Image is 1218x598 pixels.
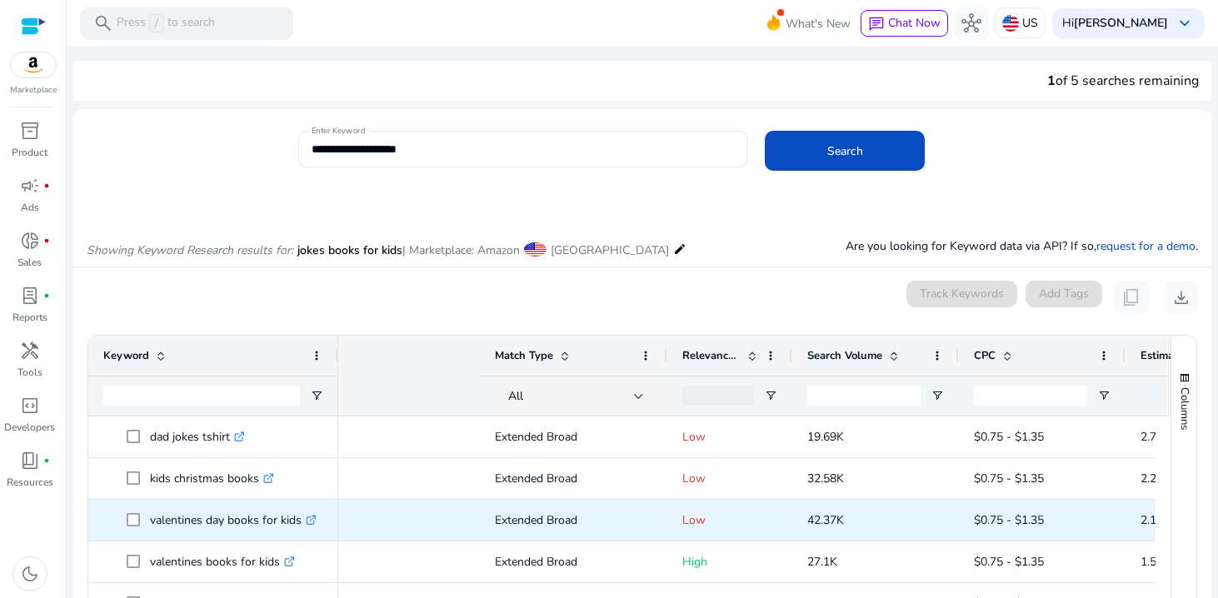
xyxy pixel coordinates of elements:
p: Sales [17,255,42,270]
p: Ads [21,200,39,215]
img: amazon.svg [11,52,56,77]
p: dad jokes tshirt [150,420,245,454]
span: Search [827,142,863,160]
input: Keyword Filter Input [103,386,300,406]
p: Extended Broad [495,503,652,537]
span: $0.75 - $1.35 [974,429,1044,445]
span: fiber_manual_record [43,457,50,464]
button: Open Filter Menu [310,389,323,402]
span: Match Type [495,348,553,363]
button: hub [955,7,988,40]
span: $0.75 - $1.35 [974,554,1044,570]
div: of 5 searches remaining [1047,71,1199,91]
p: Extended Broad [495,420,652,454]
img: us.svg [1002,15,1019,32]
span: 2.16K [1141,512,1171,528]
p: Extended Broad [495,461,652,496]
span: download [1171,287,1191,307]
span: lab_profile [20,286,40,306]
span: | Marketplace: Amazon [402,242,520,258]
span: / [149,14,164,32]
span: fiber_manual_record [43,292,50,299]
p: US [1022,8,1038,37]
span: 27.1K [807,554,837,570]
span: All [508,388,523,404]
span: [GEOGRAPHIC_DATA] [551,242,669,258]
span: inventory_2 [20,121,40,141]
span: chat [868,16,885,32]
span: 2.78K [1141,429,1171,445]
p: Product [12,145,47,160]
span: code_blocks [20,396,40,416]
input: CPC Filter Input [974,386,1087,406]
span: handyman [20,341,40,361]
span: 19.69K [807,429,844,445]
p: Marketplace [10,84,57,97]
button: Open Filter Menu [1097,389,1111,402]
p: Low [682,461,777,496]
span: fiber_manual_record [43,182,50,189]
span: $0.75 - $1.35 [974,512,1044,528]
input: Search Volume Filter Input [807,386,921,406]
button: Search [765,131,925,171]
p: Resources [7,475,53,490]
p: Are you looking for Keyword data via API? If so, . [846,237,1198,255]
span: 32.58K [807,471,844,486]
span: 42.37K [807,512,844,528]
p: Low [682,420,777,454]
p: kids christmas books [150,461,274,496]
button: download [1165,281,1198,314]
p: Press to search [117,14,215,32]
span: Relevance Score [682,348,741,363]
span: Search Volume [807,348,882,363]
span: $0.75 - $1.35 [974,471,1044,486]
span: fiber_manual_record [43,237,50,244]
span: campaign [20,176,40,196]
span: book_4 [20,451,40,471]
b: [PERSON_NAME] [1074,15,1168,31]
span: search [93,13,113,33]
p: Reports [12,310,47,325]
p: Hi [1062,17,1168,29]
span: CPC [974,348,996,363]
span: 1 [1047,72,1056,90]
span: donut_small [20,231,40,251]
p: Developers [4,420,55,435]
i: Showing Keyword Research results for: [87,242,293,258]
button: chatChat Now [861,10,948,37]
span: Columns [1177,387,1192,430]
button: Open Filter Menu [931,389,944,402]
p: Extended Broad [495,545,652,579]
button: Open Filter Menu [764,389,777,402]
mat-icon: edit [673,239,686,259]
span: hub [961,13,981,33]
p: valentines books for kids [150,545,295,579]
p: Low [682,503,777,537]
span: 1.57K [1141,554,1171,570]
mat-label: Enter Keyword [312,125,365,137]
span: What's New [786,9,851,38]
span: 2.22K [1141,471,1171,486]
span: dark_mode [20,564,40,584]
p: High [682,545,777,579]
span: keyboard_arrow_down [1175,13,1195,33]
span: Keyword [103,348,149,363]
a: request for a demo [1096,238,1196,254]
p: Tools [17,365,42,380]
span: Chat Now [888,15,941,31]
p: valentines day books for kids [150,503,317,537]
span: jokes books for kids [297,242,402,258]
